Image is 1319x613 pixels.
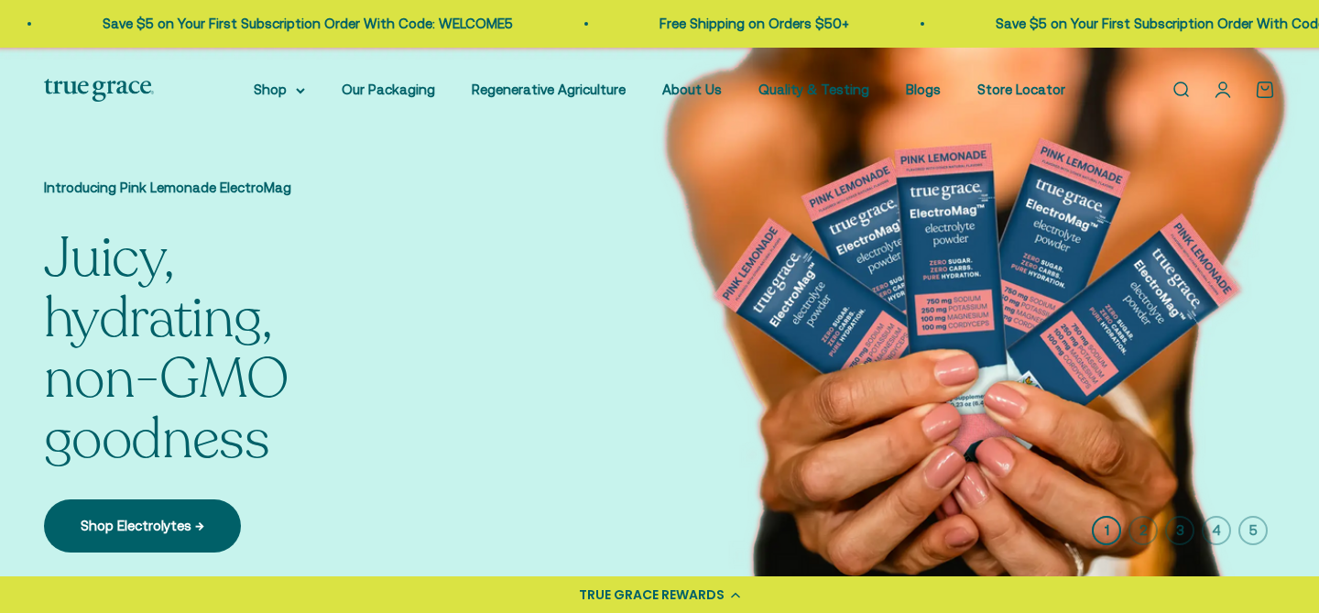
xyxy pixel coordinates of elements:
a: Blogs [906,82,941,97]
a: Quality & Testing [758,82,869,97]
button: 1 [1092,516,1121,545]
a: Free Shipping on Orders $50+ [656,16,845,31]
a: About Us [662,82,722,97]
summary: Shop [254,79,305,101]
button: 2 [1128,516,1158,545]
a: Store Locator [977,82,1065,97]
button: 5 [1238,516,1268,545]
a: Regenerative Agriculture [472,82,626,97]
split-lines: Juicy, hydrating, non-GMO goodness [44,281,410,477]
button: 4 [1202,516,1231,545]
p: Save $5 on Your First Subscription Order With Code: WELCOME5 [99,13,509,35]
p: Introducing Pink Lemonade ElectroMag [44,177,410,199]
button: 3 [1165,516,1194,545]
div: TRUE GRACE REWARDS [579,586,725,605]
a: Our Packaging [342,82,435,97]
a: Shop Electrolytes → [44,499,241,553]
